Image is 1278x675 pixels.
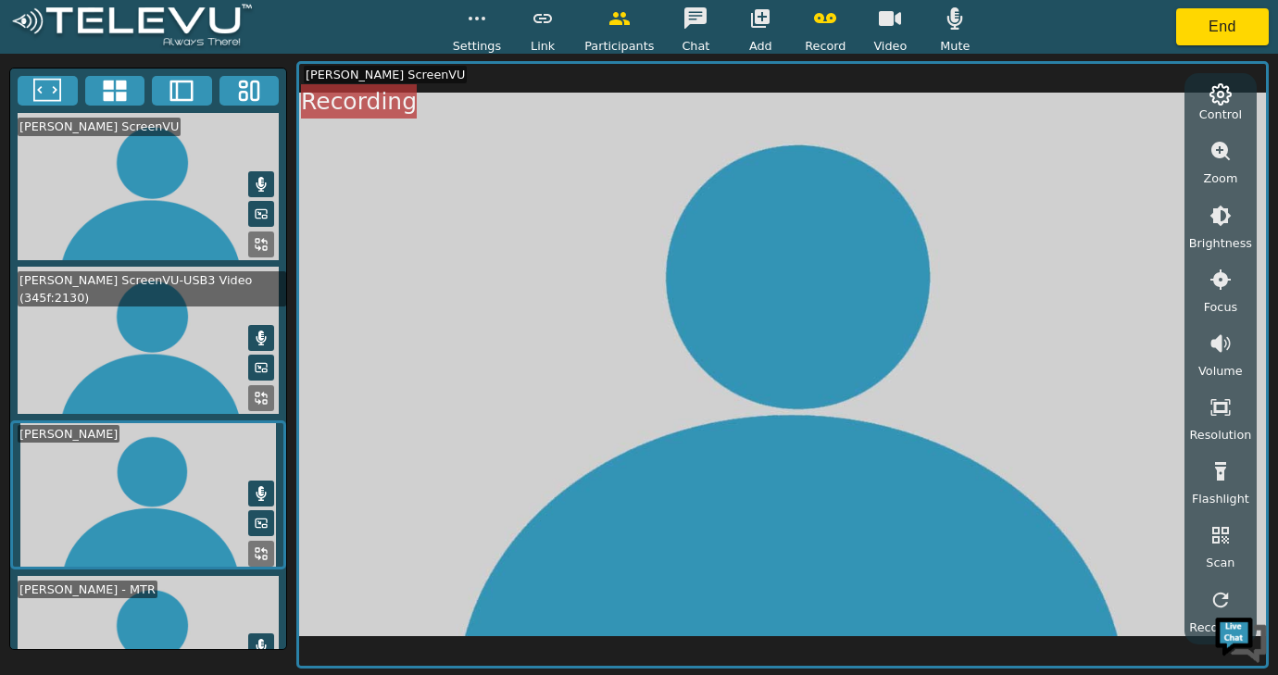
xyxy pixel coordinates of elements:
[31,86,78,132] img: d_736959983_company_1615157101543_736959983
[18,271,286,306] div: [PERSON_NAME] ScreenVU-USB3 Video (345f:2130)
[1189,426,1251,444] span: Resolution
[248,385,274,411] button: Replace Feed
[248,633,274,659] button: Mute
[248,201,274,227] button: Picture in Picture
[248,325,274,351] button: Mute
[1198,362,1243,380] span: Volume
[805,37,846,55] span: Record
[1189,619,1251,636] span: Reconnect
[453,37,502,55] span: Settings
[940,37,970,55] span: Mute
[9,4,255,51] img: logoWhite.png
[1213,610,1269,666] img: Chat Widget
[304,66,467,83] div: [PERSON_NAME] ScreenVU
[749,37,772,55] span: Add
[18,118,181,135] div: [PERSON_NAME] ScreenVU
[584,37,654,55] span: Participants
[107,213,256,400] span: We're online!
[1192,490,1249,507] span: Flashlight
[1199,106,1242,123] span: Control
[1204,298,1238,316] span: Focus
[85,76,145,106] button: 4x4
[301,84,417,119] div: Recording
[248,510,274,536] button: Picture in Picture
[96,97,311,121] div: Chat with us now
[1189,234,1252,252] span: Brightness
[531,37,555,55] span: Link
[18,76,78,106] button: Fullscreen
[304,9,348,54] div: Minimize live chat window
[219,76,280,106] button: Three Window Medium
[1203,169,1237,187] span: Zoom
[248,541,274,567] button: Replace Feed
[248,171,274,197] button: Mute
[248,231,274,257] button: Replace Feed
[1206,554,1234,571] span: Scan
[248,355,274,381] button: Picture in Picture
[682,37,709,55] span: Chat
[1176,8,1269,45] button: End
[18,425,119,443] div: [PERSON_NAME]
[9,466,353,531] textarea: Type your message and hit 'Enter'
[152,76,212,106] button: Two Window Medium
[873,37,907,55] span: Video
[18,581,157,598] div: [PERSON_NAME] - MTR
[248,481,274,506] button: Mute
